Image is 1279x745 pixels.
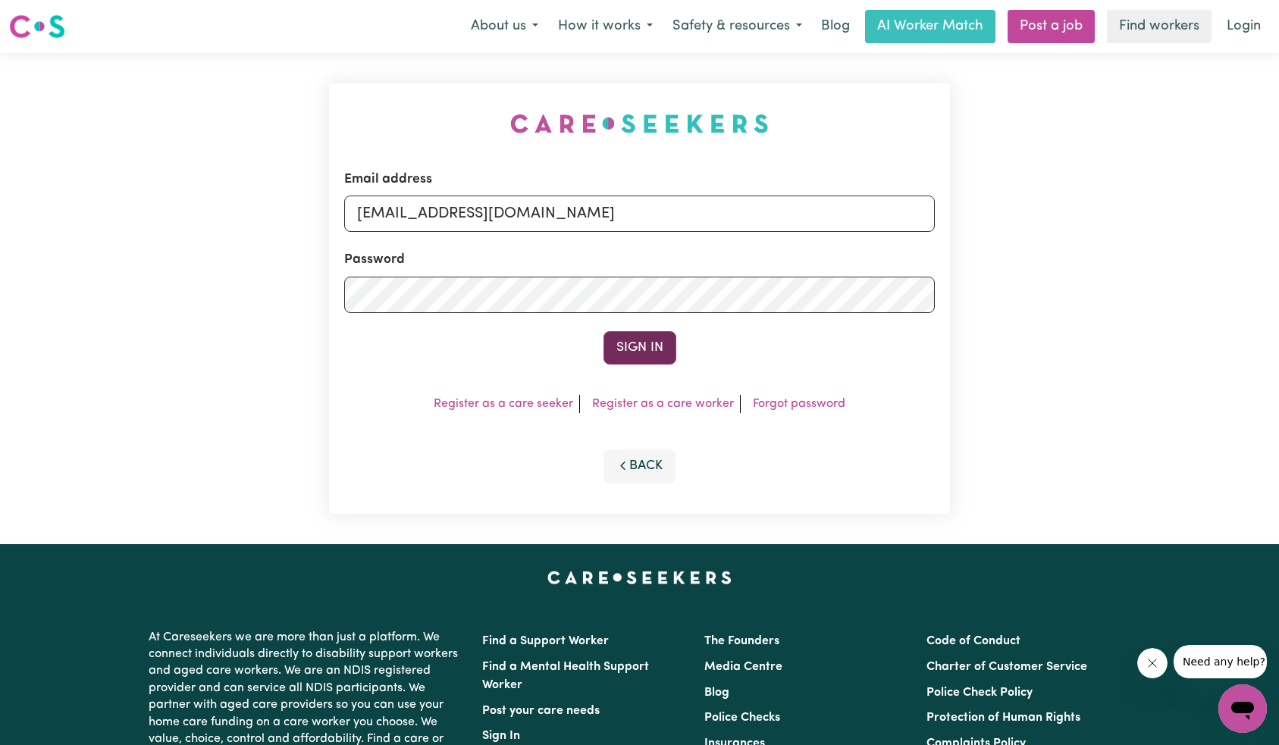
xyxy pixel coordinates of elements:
a: Media Centre [704,661,782,673]
a: Post your care needs [482,705,600,717]
button: Safety & resources [663,11,812,42]
a: Find a Support Worker [482,635,609,647]
iframe: Message from company [1174,645,1267,678]
a: Register as a care worker [592,398,734,410]
a: Forgot password [753,398,845,410]
button: How it works [548,11,663,42]
a: Charter of Customer Service [926,661,1087,673]
a: Login [1218,10,1270,43]
a: Code of Conduct [926,635,1020,647]
a: Find a Mental Health Support Worker [482,661,649,691]
input: Email address [344,196,936,232]
a: Careseekers logo [9,9,65,44]
label: Email address [344,170,432,189]
iframe: Button to launch messaging window [1218,684,1267,733]
a: Police Check Policy [926,687,1033,699]
button: Sign In [603,331,676,365]
a: Blog [704,687,729,699]
img: Careseekers logo [9,13,65,40]
iframe: Close message [1137,648,1168,678]
label: Password [344,250,405,270]
a: Sign In [482,730,520,742]
a: Post a job [1008,10,1095,43]
a: Careseekers home page [547,571,732,584]
a: AI Worker Match [865,10,995,43]
a: Police Checks [704,712,780,724]
button: Back [603,449,676,483]
a: Register as a care seeker [434,398,573,410]
a: Protection of Human Rights [926,712,1080,724]
button: About us [461,11,548,42]
a: Find workers [1107,10,1212,43]
a: The Founders [704,635,779,647]
a: Blog [812,10,859,43]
